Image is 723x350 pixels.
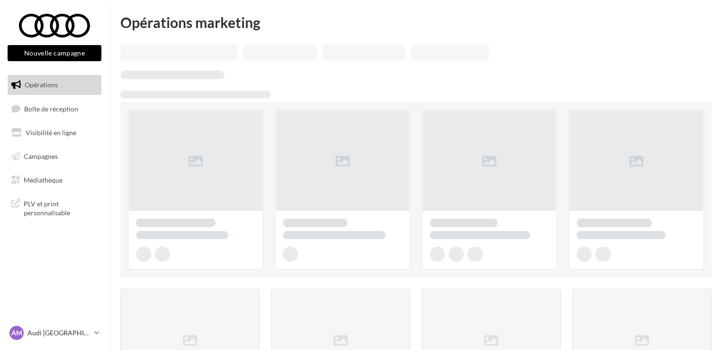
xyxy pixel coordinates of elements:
[6,75,103,95] a: Opérations
[8,45,101,61] button: Nouvelle campagne
[26,129,76,137] span: Visibilité en ligne
[6,170,103,190] a: Médiathèque
[27,328,90,338] p: Audi [GEOGRAPHIC_DATA]
[6,123,103,143] a: Visibilité en ligne
[24,152,58,160] span: Campagnes
[8,324,101,342] a: AM Audi [GEOGRAPHIC_DATA]
[6,193,103,221] a: PLV et print personnalisable
[11,328,22,338] span: AM
[120,15,712,29] div: Opérations marketing
[24,197,98,218] span: PLV et print personnalisable
[24,104,78,112] span: Boîte de réception
[24,175,63,184] span: Médiathèque
[6,147,103,166] a: Campagnes
[6,99,103,119] a: Boîte de réception
[25,81,58,89] span: Opérations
